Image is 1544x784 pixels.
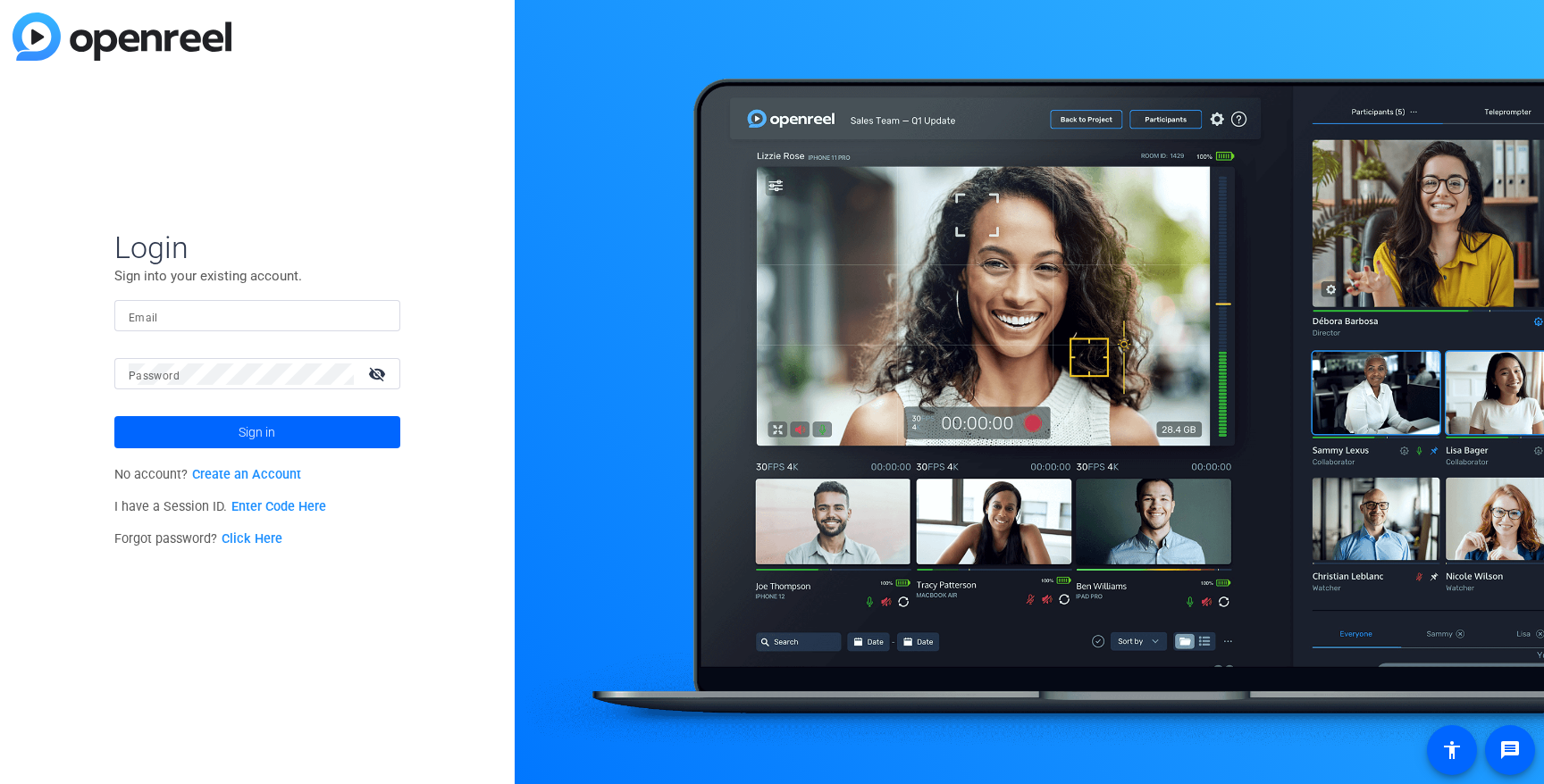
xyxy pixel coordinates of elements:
[239,410,275,455] span: Sign in
[129,305,386,327] input: Enter Email Address
[114,467,301,482] span: No account?
[114,229,400,266] span: Login
[114,266,400,286] p: Sign into your existing account.
[357,361,400,387] mat-icon: visibility_off
[114,499,326,514] span: I have a Session ID.
[129,312,158,324] mat-label: Email
[114,416,400,448] button: Sign in
[129,370,180,382] mat-label: Password
[1499,739,1521,761] mat-icon: message
[231,499,326,514] a: Enter Code Here
[192,467,301,482] a: Create an Account
[222,531,282,546] a: Click Here
[1441,739,1463,761] mat-icon: accessibility
[114,531,282,546] span: Forgot password?
[13,13,231,61] img: blue-gradient.svg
